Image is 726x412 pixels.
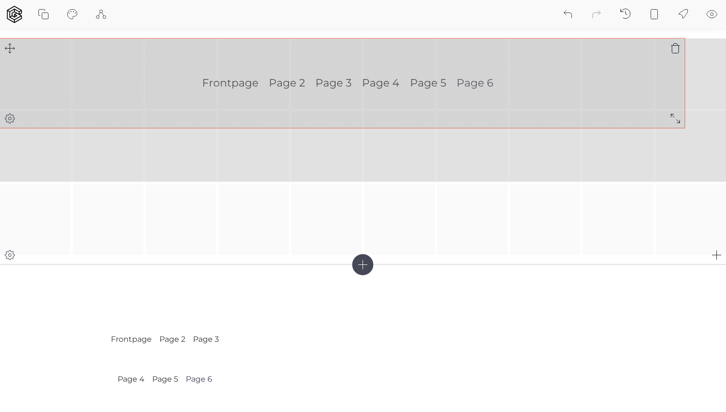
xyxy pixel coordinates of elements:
div: Add block [707,245,726,264]
a: Page 4 [118,371,145,387]
a: Frontpage [111,331,152,348]
a: Page 3 [193,331,219,348]
a: Page 5 [152,371,178,387]
div: Backups [619,8,631,21]
a: Page 6 [186,371,212,387]
a: Page 2 [159,331,185,348]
